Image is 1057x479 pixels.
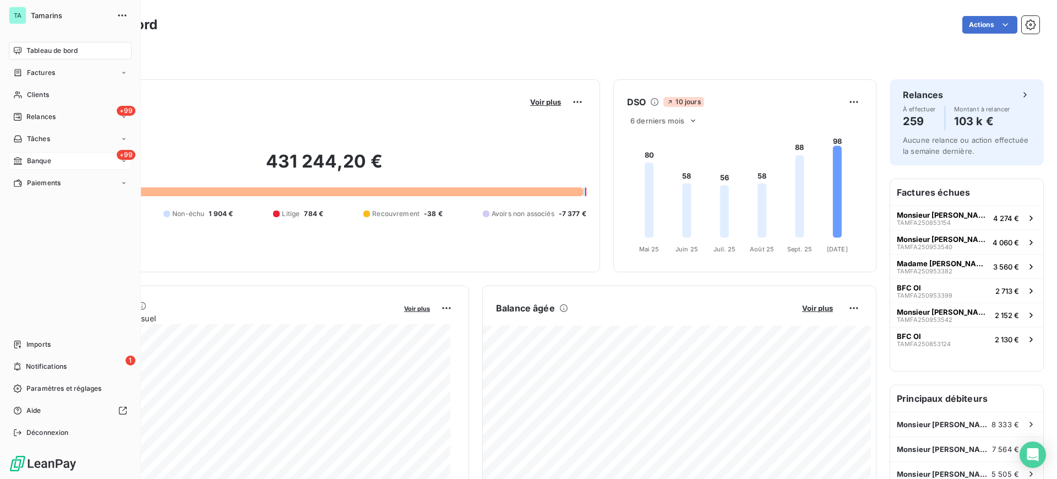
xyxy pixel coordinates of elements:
[496,302,555,315] h6: Balance âgée
[993,238,1019,247] span: 4 060 €
[630,116,684,125] span: 6 derniers mois
[750,245,774,253] tspan: Août 25
[26,340,51,349] span: Imports
[897,244,952,250] span: TAMFA250953540
[962,16,1017,34] button: Actions
[890,254,1043,278] button: Madame [PERSON_NAME] [PERSON_NAME]TAMFA2509533823 560 €
[27,178,61,188] span: Paiements
[27,156,51,166] span: Banque
[995,335,1019,344] span: 2 130 €
[9,455,77,472] img: Logo LeanPay
[903,136,1028,155] span: Aucune relance ou action effectuée la semaine dernière.
[897,341,951,347] span: TAMFA250853124
[31,11,110,20] span: Tamarins
[897,445,992,454] span: Monsieur [PERSON_NAME]
[897,283,921,292] span: BFC OI
[897,259,989,268] span: Madame [PERSON_NAME] [PERSON_NAME]
[663,97,704,107] span: 10 jours
[993,262,1019,271] span: 3 560 €
[991,470,1019,478] span: 5 505 €
[117,150,135,160] span: +99
[954,106,1010,112] span: Montant à relancer
[897,235,988,244] span: Monsieur [PERSON_NAME] [PERSON_NAME]
[890,206,1043,230] button: Monsieur [PERSON_NAME] [PERSON_NAME]TAMFA2508531544 274 €
[27,68,55,78] span: Factures
[639,245,660,253] tspan: Mai 25
[9,7,26,24] div: TA
[897,211,989,219] span: Monsieur [PERSON_NAME] [PERSON_NAME]
[993,214,1019,223] span: 4 274 €
[26,46,78,56] span: Tableau de bord
[954,112,1010,130] h4: 103 k €
[995,287,1019,295] span: 2 713 €
[897,292,952,299] span: TAMFA250953399
[713,245,735,253] tspan: Juil. 25
[304,209,323,219] span: 784 €
[404,305,430,313] span: Voir plus
[209,209,233,219] span: 1 904 €
[799,303,836,313] button: Voir plus
[627,95,646,109] h6: DSO
[27,134,50,144] span: Tâches
[890,278,1043,303] button: BFC OITAMFA2509533992 713 €
[827,245,848,253] tspan: [DATE]
[62,313,396,324] span: Chiffre d'affaires mensuel
[890,327,1043,351] button: BFC OITAMFA2508531242 130 €
[897,219,951,226] span: TAMFA250853154
[897,316,952,323] span: TAMFA250953542
[897,308,990,316] span: Monsieur [PERSON_NAME] Georget
[282,209,299,219] span: Litige
[26,362,67,372] span: Notifications
[62,150,586,184] h2: 431 244,20 €
[9,402,132,419] a: Aide
[897,268,952,275] span: TAMFA250953382
[26,384,101,394] span: Paramètres et réglages
[675,245,698,253] tspan: Juin 25
[802,304,833,313] span: Voir plus
[492,209,554,219] span: Avoirs non associés
[530,98,561,106] span: Voir plus
[897,332,921,341] span: BFC OI
[559,209,586,219] span: -7 377 €
[903,106,936,112] span: À effectuer
[117,106,135,116] span: +99
[424,209,443,219] span: -38 €
[991,420,1019,429] span: 8 333 €
[995,311,1019,320] span: 2 152 €
[26,428,69,438] span: Déconnexion
[527,97,564,107] button: Voir plus
[890,179,1043,206] h6: Factures échues
[897,420,991,429] span: Monsieur [PERSON_NAME] [PERSON_NAME]
[903,112,936,130] h4: 259
[26,406,41,416] span: Aide
[992,445,1019,454] span: 7 564 €
[890,230,1043,254] button: Monsieur [PERSON_NAME] [PERSON_NAME]TAMFA2509535404 060 €
[1020,442,1046,468] div: Open Intercom Messenger
[172,209,204,219] span: Non-échu
[903,88,943,101] h6: Relances
[890,303,1043,327] button: Monsieur [PERSON_NAME] GeorgetTAMFA2509535422 152 €
[26,112,56,122] span: Relances
[787,245,812,253] tspan: Sept. 25
[401,303,433,313] button: Voir plus
[126,356,135,365] span: 1
[890,385,1043,412] h6: Principaux débiteurs
[372,209,419,219] span: Recouvrement
[27,90,49,100] span: Clients
[897,470,991,478] span: Monsieur [PERSON_NAME]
